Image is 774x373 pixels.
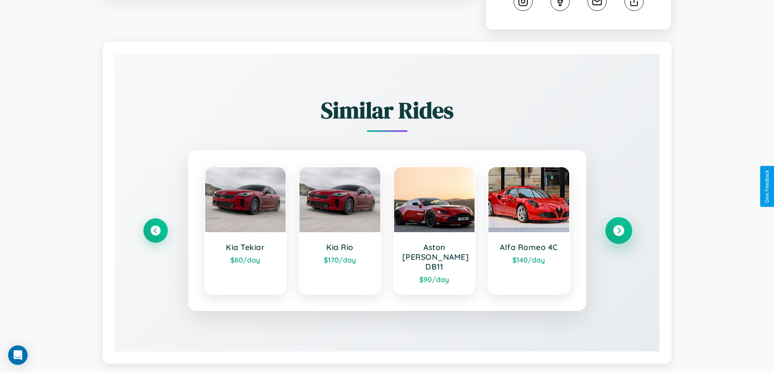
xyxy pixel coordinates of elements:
[402,242,467,272] h3: Aston [PERSON_NAME] DB11
[8,345,28,365] div: Open Intercom Messenger
[204,166,287,295] a: Kia Tekiar$80/day
[393,166,476,295] a: Aston [PERSON_NAME] DB11$90/day
[402,275,467,284] div: $ 90 /day
[488,166,570,295] a: Alfa Romeo 4C$140/day
[496,255,561,264] div: $ 140 /day
[213,255,278,264] div: $ 80 /day
[308,255,372,264] div: $ 170 /day
[213,242,278,252] h3: Kia Tekiar
[764,170,770,203] div: Give Feedback
[143,95,631,126] h2: Similar Rides
[496,242,561,252] h3: Alfa Romeo 4C
[299,166,381,295] a: Kia Rio$170/day
[308,242,372,252] h3: Kia Rio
